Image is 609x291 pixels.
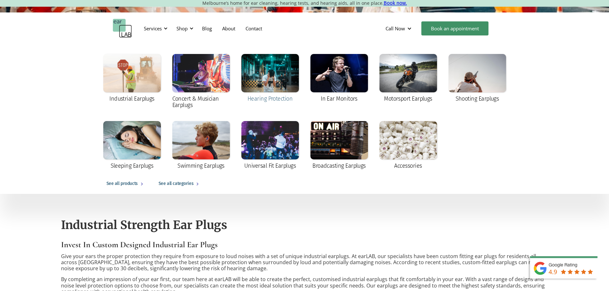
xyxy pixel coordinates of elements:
[312,163,366,169] div: Broadcasting Earplugs
[238,118,302,173] a: Universal Fit Earplugs
[140,19,169,38] div: Services
[307,51,371,106] a: In Ear Monitors
[384,96,432,102] div: Motorsport Earplugs
[106,180,138,188] div: See all products
[394,163,422,169] div: Accessories
[111,163,153,169] div: Sleeping Earplugs
[380,19,418,38] div: Call Now
[445,51,509,106] a: Shooting Earplugs
[113,19,132,38] a: home
[217,19,240,38] a: About
[247,96,293,102] div: Hearing Protection
[197,19,217,38] a: Blog
[238,51,302,106] a: Hearing Protection
[321,96,357,102] div: In Ear Monitors
[169,51,233,113] a: Concert & Musician Earplugs
[61,218,227,232] strong: Industrial Strength Ear Plugs
[169,118,233,173] a: Swimming Earplugs
[176,25,188,32] div: Shop
[172,96,230,108] div: Concert & Musician Earplugs
[159,180,193,188] div: See all categories
[386,25,405,32] div: Call Now
[100,173,152,194] a: See all products
[307,118,371,173] a: Broadcasting Earplugs
[240,19,267,38] a: Contact
[152,173,208,194] a: See all categories
[61,240,218,249] strong: Invest In Custom Designed Industrial Ear Plugs
[177,163,224,169] div: Swimming Earplugs
[421,21,488,35] a: Book an appointment
[144,25,162,32] div: Services
[244,163,296,169] div: Universal Fit Earplugs
[376,51,440,106] a: Motorsport Earplugs
[61,253,548,272] p: Give your ears the proper protection they require from exposure to loud noises with a set of uniq...
[456,96,499,102] div: Shooting Earplugs
[100,118,164,173] a: Sleeping Earplugs
[376,118,440,173] a: Accessories
[109,96,154,102] div: Industrial Earplugs
[100,51,164,106] a: Industrial Earplugs
[173,19,195,38] div: Shop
